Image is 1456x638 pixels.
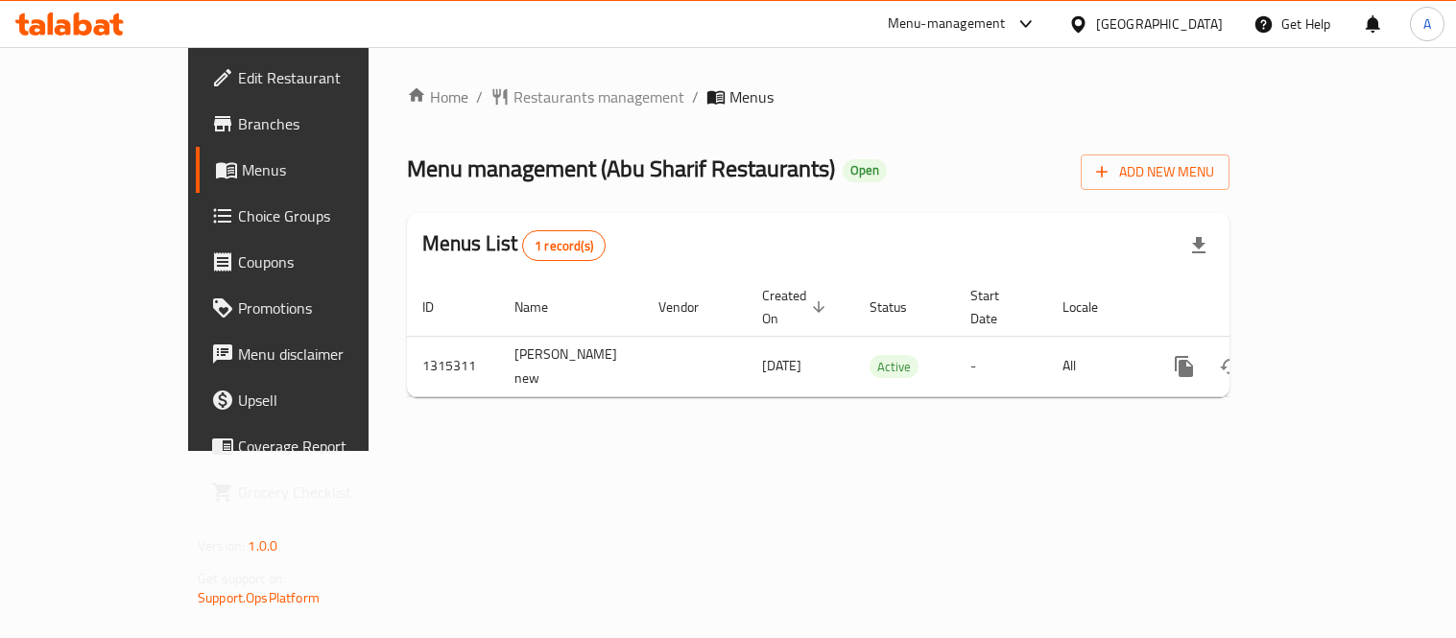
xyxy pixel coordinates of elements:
[1096,160,1214,184] span: Add New Menu
[407,278,1361,397] table: enhanced table
[970,284,1024,330] span: Start Date
[238,435,416,458] span: Coverage Report
[238,66,416,89] span: Edit Restaurant
[490,85,684,108] a: Restaurants management
[1161,343,1207,390] button: more
[1047,336,1146,396] td: All
[888,12,1006,35] div: Menu-management
[955,336,1047,396] td: -
[196,55,431,101] a: Edit Restaurant
[198,585,320,610] a: Support.OpsPlatform
[870,295,932,319] span: Status
[238,343,416,366] span: Menu disclaimer
[196,377,431,423] a: Upsell
[238,250,416,273] span: Coupons
[762,284,831,330] span: Created On
[870,356,919,378] span: Active
[407,147,835,190] span: Menu management ( Abu Sharif Restaurants )
[196,239,431,285] a: Coupons
[1207,343,1253,390] button: Change Status
[248,533,277,558] span: 1.0.0
[407,336,499,396] td: 1315311
[1423,13,1431,35] span: A
[692,85,699,108] li: /
[1176,223,1222,269] div: Export file
[242,158,416,181] span: Menus
[523,237,605,255] span: 1 record(s)
[843,159,887,182] div: Open
[196,147,431,193] a: Menus
[198,533,245,558] span: Version:
[238,112,416,135] span: Branches
[843,162,887,178] span: Open
[196,101,431,147] a: Branches
[196,469,431,515] a: Grocery Checklist
[407,85,468,108] a: Home
[238,204,416,227] span: Choice Groups
[729,85,774,108] span: Menus
[238,481,416,504] span: Grocery Checklist
[476,85,483,108] li: /
[196,193,431,239] a: Choice Groups
[407,85,1229,108] nav: breadcrumb
[238,389,416,412] span: Upsell
[196,331,431,377] a: Menu disclaimer
[870,355,919,378] div: Active
[196,285,431,331] a: Promotions
[1062,295,1123,319] span: Locale
[1081,154,1229,190] button: Add New Menu
[422,229,606,261] h2: Menus List
[198,566,286,591] span: Get support on:
[522,230,606,261] div: Total records count
[1096,13,1223,35] div: [GEOGRAPHIC_DATA]
[658,295,724,319] span: Vendor
[196,423,431,469] a: Coverage Report
[513,85,684,108] span: Restaurants management
[499,336,643,396] td: [PERSON_NAME] new
[514,295,573,319] span: Name
[422,295,459,319] span: ID
[762,353,801,378] span: [DATE]
[238,296,416,319] span: Promotions
[1146,278,1361,337] th: Actions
